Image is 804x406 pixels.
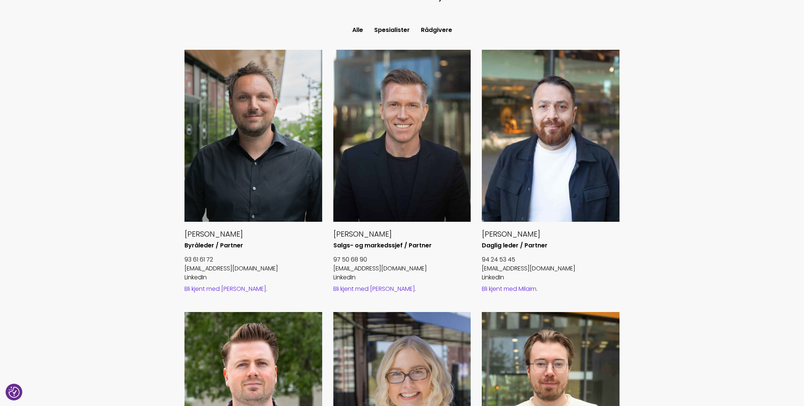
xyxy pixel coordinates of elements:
[482,273,504,282] a: LinkedIn
[333,229,471,239] h5: [PERSON_NAME]
[482,285,536,293] a: Bli kjent med Milaim
[184,264,278,273] a: [EMAIL_ADDRESS][DOMAIN_NAME]
[184,273,207,282] a: LinkedIn
[347,23,369,37] button: Alle
[482,264,575,273] a: [EMAIL_ADDRESS][DOMAIN_NAME]
[184,285,322,293] div: .
[415,23,458,37] button: Rådgivere
[9,387,20,398] img: Revisit consent button
[482,229,620,239] h5: [PERSON_NAME]
[333,285,471,293] div: .
[369,23,415,37] button: Spesialister
[333,285,415,293] a: Bli kjent med [PERSON_NAME]
[333,264,427,273] a: [EMAIL_ADDRESS][DOMAIN_NAME]
[333,242,471,250] h6: Salgs- og markedssjef / Partner
[482,285,620,293] div: .
[482,242,620,250] h6: Daglig leder / Partner
[333,273,356,282] a: LinkedIn
[184,285,266,293] a: Bli kjent med [PERSON_NAME]
[184,242,322,250] h6: Byråleder / Partner
[9,387,20,398] button: Samtykkepreferanser
[184,229,322,239] h5: [PERSON_NAME]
